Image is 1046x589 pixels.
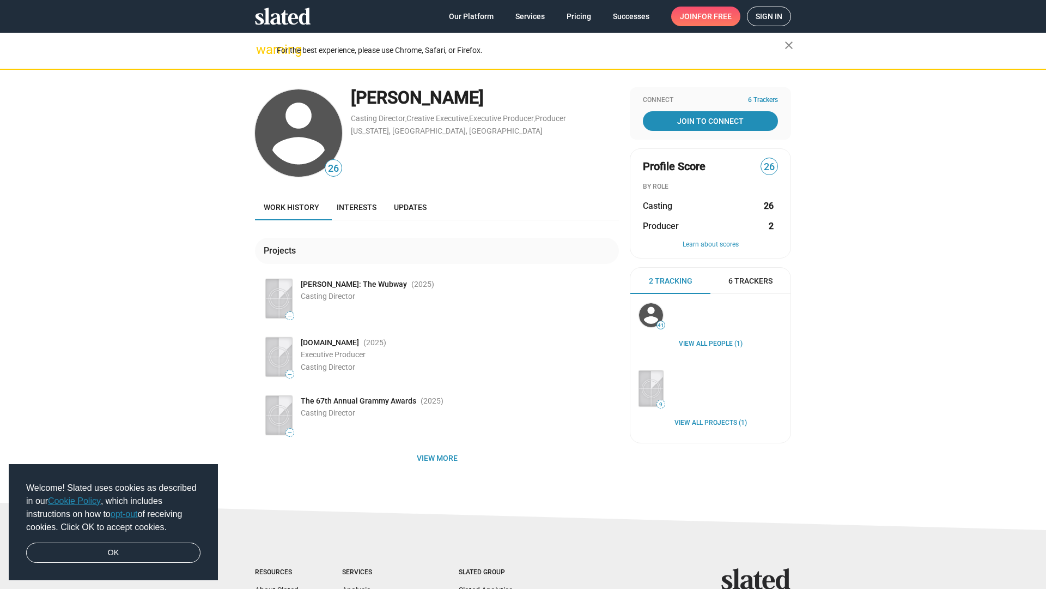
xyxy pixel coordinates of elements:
span: Casting [643,200,672,212]
span: (2025 ) [363,338,386,348]
span: Join [680,7,732,26]
a: Join To Connect [643,111,778,131]
a: [US_STATE], [GEOGRAPHIC_DATA], [GEOGRAPHIC_DATA] [351,127,543,135]
mat-icon: warning [256,43,269,56]
strong: 2 [769,220,774,232]
button: View more [255,448,619,468]
span: — [286,371,294,377]
a: Interests [328,194,385,220]
span: Interests [337,203,376,212]
span: , [405,116,406,122]
a: Sign in [747,7,791,26]
span: Producer [643,220,679,232]
div: Resources [255,568,299,577]
span: (2025 ) [421,396,443,406]
div: Connect [643,96,778,105]
span: Successes [613,7,649,26]
div: BY ROLE [643,183,778,191]
a: Services [507,7,554,26]
a: View all People (1) [679,340,743,348]
a: Work history [255,194,328,220]
span: The 67th Annual Grammy Awards [301,396,416,406]
span: 26 [325,161,342,176]
a: dismiss cookie message [26,543,200,563]
span: 41 [657,322,665,329]
a: Successes [604,7,658,26]
span: Welcome! Slated uses cookies as described in our , which includes instructions on how to of recei... [26,482,200,534]
span: — [286,313,294,319]
span: Work history [264,203,319,212]
mat-icon: close [782,39,795,52]
span: 6 Trackers [728,276,773,286]
span: 6 Trackers [748,96,778,105]
span: [PERSON_NAME]: The Wubway [301,279,407,290]
span: 26 [761,160,777,175]
span: 9 [657,401,665,408]
span: Pricing [567,7,591,26]
span: Our Platform [449,7,494,26]
a: Cookie Policy [48,496,101,506]
span: Services [515,7,545,26]
div: For the best experience, please use Chrome, Safari, or Firefox. [277,43,784,58]
span: (2025 ) [411,279,434,290]
span: Casting Director [301,363,355,371]
span: Executive Producer [301,350,366,359]
span: Casting Director [301,292,355,300]
a: View all Projects (1) [674,419,747,428]
span: — [286,430,294,436]
span: Updates [394,203,427,212]
div: Services [342,568,415,577]
a: opt-out [111,509,138,519]
span: for free [697,7,732,26]
span: Casting Director [301,408,355,417]
a: Producer [535,114,566,123]
div: Projects [264,245,300,256]
span: Profile Score [643,159,706,174]
a: Casting Director [351,114,405,123]
div: cookieconsent [9,464,218,581]
span: Join To Connect [645,111,776,131]
div: Slated Group [459,568,533,577]
a: Our Platform [440,7,502,26]
span: Sign in [756,7,782,26]
span: 2 Tracking [649,276,692,286]
a: Pricing [558,7,600,26]
span: View more [264,448,610,468]
div: [PERSON_NAME] [351,86,619,110]
span: , [534,116,535,122]
a: Joinfor free [671,7,740,26]
strong: 26 [764,200,774,212]
span: [DOMAIN_NAME] [301,338,359,348]
a: Updates [385,194,435,220]
button: Learn about scores [643,241,778,249]
a: Creative Executive [406,114,468,123]
span: , [468,116,469,122]
a: Executive Producer [469,114,534,123]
